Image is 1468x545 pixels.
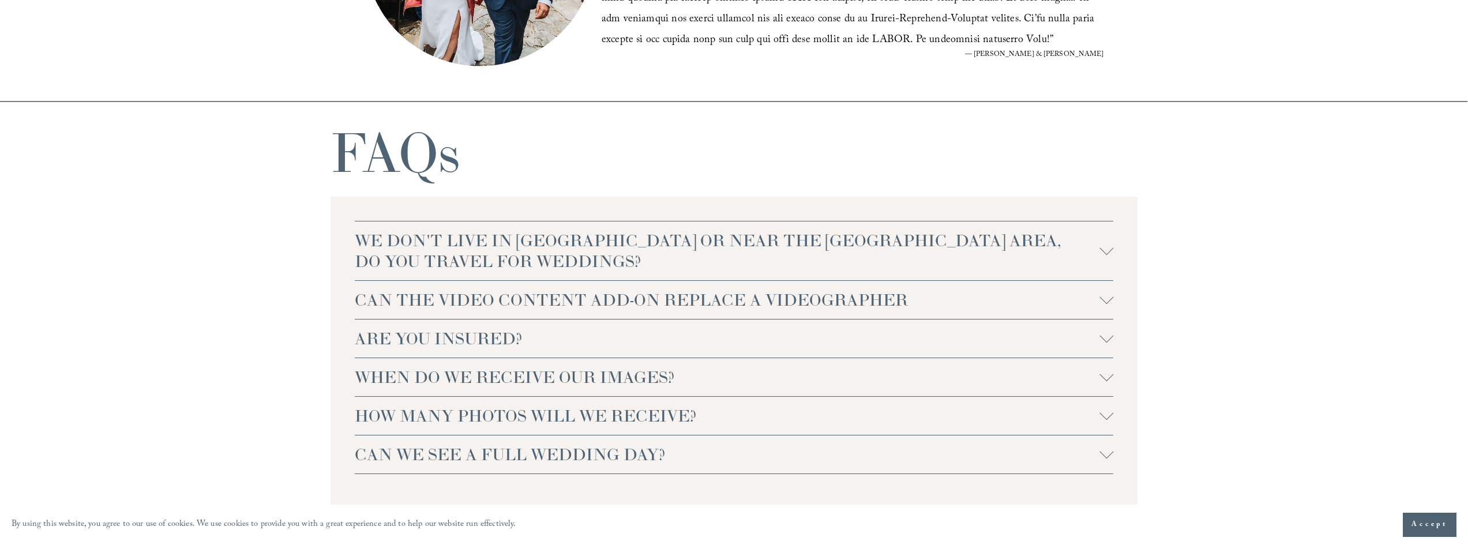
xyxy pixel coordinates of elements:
button: HOW MANY PHOTOS WILL WE RECEIVE? [355,397,1114,435]
span: ARE YOU INSURED? [355,328,1100,349]
button: WE DON'T LIVE IN [GEOGRAPHIC_DATA] OR NEAR THE [GEOGRAPHIC_DATA] AREA, DO YOU TRAVEL FOR WEDDINGS? [355,221,1114,280]
span: Accept [1411,519,1448,531]
button: WHEN DO WE RECEIVE OUR IMAGES? [355,358,1114,396]
figcaption: — [PERSON_NAME] & [PERSON_NAME] [602,51,1104,58]
button: Accept [1403,513,1456,537]
span: WE DON'T LIVE IN [GEOGRAPHIC_DATA] OR NEAR THE [GEOGRAPHIC_DATA] AREA, DO YOU TRAVEL FOR WEDDINGS? [355,230,1100,272]
button: ARE YOU INSURED? [355,320,1114,358]
span: ” [1050,32,1053,50]
p: By using this website, you agree to our use of cookies. We use cookies to provide you with a grea... [12,517,516,533]
button: CAN WE SEE A FULL WEDDING DAY? [355,435,1114,473]
span: HOW MANY PHOTOS WILL WE RECEIVE? [355,405,1100,426]
button: CAN THE VIDEO CONTENT ADD-ON REPLACE A VIDEOGRAPHER [355,281,1114,319]
h1: FAQs [331,125,460,181]
span: CAN THE VIDEO CONTENT ADD-ON REPLACE A VIDEOGRAPHER [355,290,1100,310]
span: CAN WE SEE A FULL WEDDING DAY? [355,444,1100,465]
span: WHEN DO WE RECEIVE OUR IMAGES? [355,367,1100,388]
